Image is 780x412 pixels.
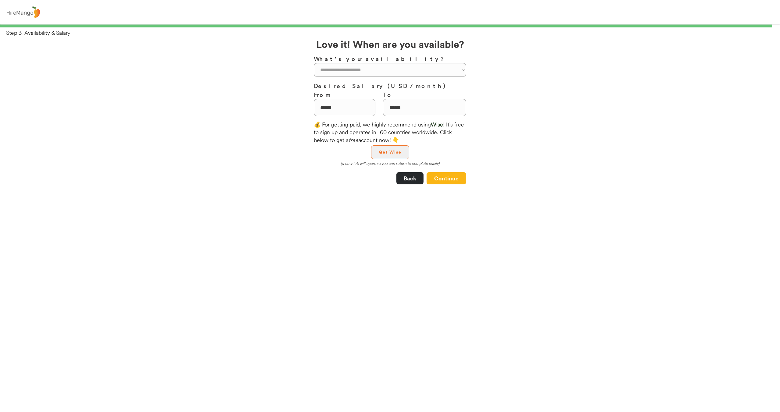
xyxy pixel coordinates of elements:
em: (a new tab will open, so you can return to complete easily) [341,161,440,166]
div: 💰 For getting paid, we highly recommend using ! It's free to sign up and operates in 160 countrie... [314,121,466,144]
h2: Love it! When are you available? [316,37,464,51]
h3: To [383,90,466,99]
h3: What's your availability? [314,54,466,63]
font: Wise [431,121,443,128]
h3: From [314,90,375,99]
h3: Desired Salary (USD / month) [314,81,466,90]
button: Get Wise [371,145,409,159]
button: Back [396,172,424,184]
div: Step 3. Availability & Salary [6,29,780,37]
button: Continue [427,172,466,184]
img: logo%20-%20hiremango%20gray.png [5,5,42,20]
div: 99% [1,24,779,27]
em: free [349,137,358,144]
